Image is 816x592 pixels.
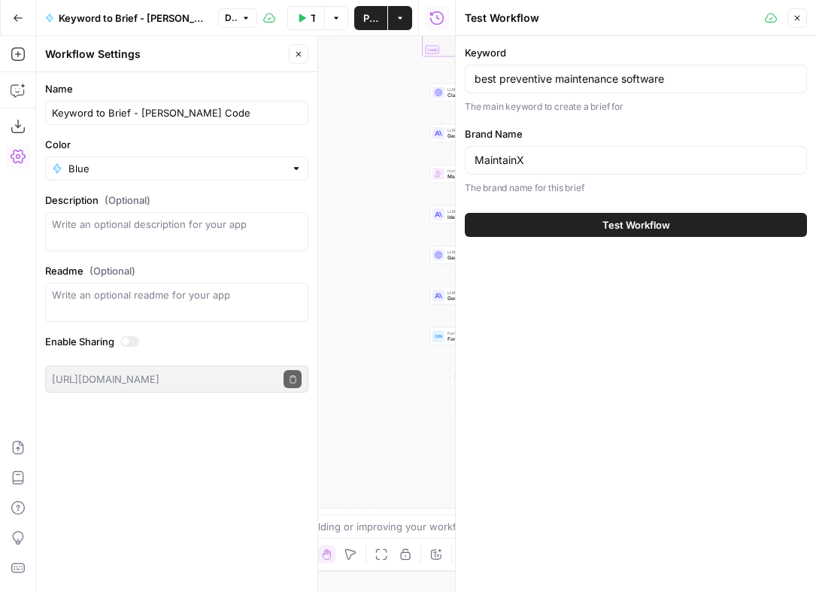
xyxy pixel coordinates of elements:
button: Test Workflow [465,213,807,237]
div: LLM · [PERSON_NAME] 3.5 SonnetGenerate final MaintainX brief [430,287,547,305]
span: (Optional) [105,193,150,208]
label: Description [45,193,308,208]
span: Keyword to Brief - [PERSON_NAME] Code [59,11,206,26]
span: (Optional) [89,263,135,278]
label: Keyword [465,45,807,60]
span: Draft [225,11,237,25]
span: Classify search intent [447,92,487,99]
span: Format JSON [447,330,501,336]
label: Brand Name [465,126,807,141]
span: Generate final MaintainX brief [447,295,505,302]
div: LLM · [PERSON_NAME] 3.5 SonnetIdentify content gaps [430,205,547,223]
input: e.g., best preventive maintenance software [475,71,797,87]
div: LLM · o1-previewClassify search intent [430,83,547,102]
button: Keyword to Brief - [PERSON_NAME] Code [36,6,215,30]
p: The brand name for this brief [465,181,807,196]
input: MaintainX [475,153,797,168]
span: Generate detailed outline [447,254,489,262]
label: Readme [45,263,308,278]
span: LLM · [PERSON_NAME] 3.5 Sonnet [447,290,505,296]
span: LLM · [PERSON_NAME] 3.5 Sonnet [447,127,496,133]
label: Enable Sharing [45,334,308,349]
span: Identify content gaps [447,214,500,221]
label: Name [45,81,308,96]
input: Blue [68,161,285,176]
span: Generate title options [447,132,496,140]
p: The main keyword to create a brief for [465,99,807,114]
button: Publish [354,6,387,30]
div: Human ReviewManual Research & Title Selection [430,165,547,183]
span: Test Workflow [311,11,315,26]
span: LLM · o1-preview [447,87,487,93]
label: Color [45,137,308,152]
div: Workflow Settings [45,47,284,62]
span: LLM · O1 [447,249,489,255]
span: Test Workflow [602,217,670,232]
span: LLM · [PERSON_NAME] 3.5 Sonnet [447,208,500,214]
button: Test Workflow [287,6,324,30]
div: LLM · O1Generate detailed outline [430,246,547,264]
span: Format final output [447,335,501,343]
div: Format JSONFormat final output [430,327,547,345]
div: LLM · [PERSON_NAME] 3.5 SonnetGenerate title options [430,124,547,142]
input: Untitled [52,105,302,120]
span: Publish [363,11,378,26]
span: Human Review [447,168,496,174]
span: Manual Research & Title Selection [447,173,496,181]
button: Draft [218,8,257,28]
